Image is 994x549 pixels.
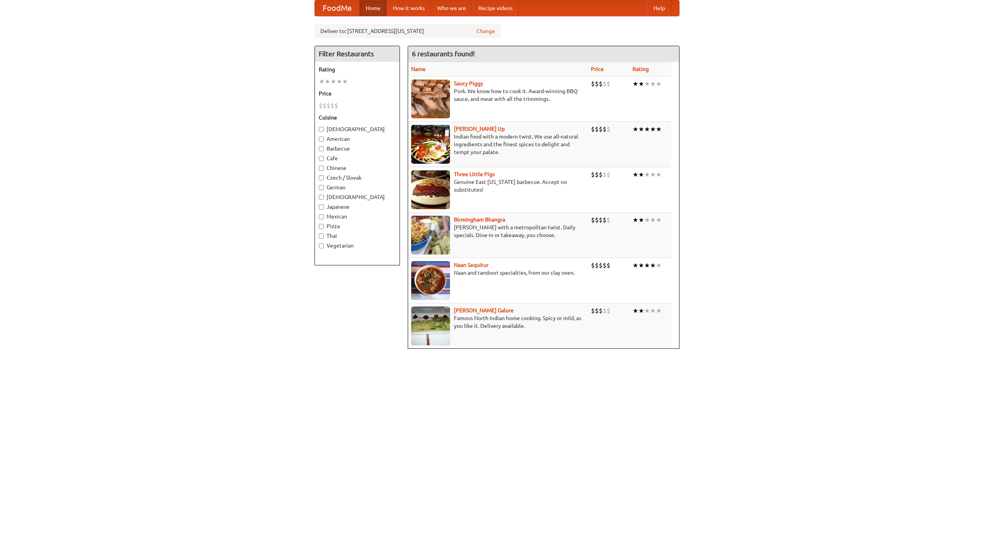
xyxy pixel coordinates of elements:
[638,80,644,88] li: ★
[599,216,603,224] li: $
[591,66,604,72] a: Price
[454,307,514,313] a: [PERSON_NAME] Galore
[595,216,599,224] li: $
[454,80,483,87] a: Saucy Piggy
[606,307,610,315] li: $
[595,261,599,270] li: $
[319,127,324,132] input: [DEMOGRAPHIC_DATA]
[472,0,519,16] a: Recipe videos
[606,216,610,224] li: $
[319,174,396,182] label: Czech / Slovak
[650,307,656,315] li: ★
[325,77,330,86] li: ★
[606,80,610,88] li: $
[638,307,644,315] li: ★
[319,232,396,240] label: Thai
[644,216,650,224] li: ★
[319,175,324,180] input: Czech / Slovak
[650,261,656,270] li: ★
[411,125,450,164] img: curryup.jpg
[319,193,396,201] label: [DEMOGRAPHIC_DATA]
[603,261,606,270] li: $
[656,261,662,270] li: ★
[319,154,396,162] label: Cafe
[319,242,396,249] label: Vegetarian
[644,80,650,88] li: ★
[323,101,327,110] li: $
[319,203,396,211] label: Japanese
[599,125,603,133] li: $
[656,307,662,315] li: ★
[633,216,638,224] li: ★
[319,166,324,171] input: Chinese
[319,135,396,143] label: American
[360,0,387,16] a: Home
[633,307,638,315] li: ★
[319,222,396,230] label: Pizza
[454,216,505,223] a: Birmingham Bhangra
[638,261,644,270] li: ★
[599,80,603,88] li: $
[315,24,501,38] div: Deliver to: [STREET_ADDRESS][US_STATE]
[431,0,472,16] a: Who we are
[319,145,396,152] label: Barbecue
[411,269,585,277] p: Naan and tandoori specialties, from our clay oven.
[319,195,324,200] input: [DEMOGRAPHIC_DATA]
[591,125,595,133] li: $
[644,307,650,315] li: ★
[319,125,396,133] label: [DEMOGRAPHIC_DATA]
[319,164,396,172] label: Chinese
[319,77,325,86] li: ★
[411,170,450,209] img: littlepigs.jpg
[319,224,324,229] input: Pizza
[638,125,644,133] li: ★
[319,156,324,161] input: Cafe
[454,262,488,268] a: Naan Sequitur
[591,216,595,224] li: $
[330,101,334,110] li: $
[595,307,599,315] li: $
[591,261,595,270] li: $
[330,77,336,86] li: ★
[315,46,400,62] h4: Filter Restaurants
[644,125,650,133] li: ★
[633,125,638,133] li: ★
[454,171,495,177] a: Three Little Pigs
[603,80,606,88] li: $
[411,178,585,194] p: Genuine East [US_STATE] barbecue. Accept no substitutes!
[319,243,324,248] input: Vegetarian
[336,77,342,86] li: ★
[638,170,644,179] li: ★
[411,87,585,103] p: Pork. We know how to cook it. Award-winning BBQ sauce, and meat with all the trimmings.
[647,0,671,16] a: Help
[411,80,450,118] img: saucy.jpg
[319,184,396,191] label: German
[603,170,606,179] li: $
[319,213,396,220] label: Mexican
[656,170,662,179] li: ★
[591,307,595,315] li: $
[334,101,338,110] li: $
[411,261,450,300] img: naansequitur.jpg
[387,0,431,16] a: How it works
[454,126,505,132] b: [PERSON_NAME] Up
[595,125,599,133] li: $
[412,50,475,57] ng-pluralize: 6 restaurants found!
[599,170,603,179] li: $
[319,185,324,190] input: German
[315,0,360,16] a: FoodMe
[319,101,323,110] li: $
[342,77,348,86] li: ★
[633,66,649,72] a: Rating
[644,170,650,179] li: ★
[599,261,603,270] li: $
[411,133,585,156] p: Indian food with a modern twist. We use all-natural ingredients and the finest spices to delight ...
[319,146,324,151] input: Barbecue
[656,125,662,133] li: ★
[638,216,644,224] li: ★
[411,314,585,330] p: Famous North Indian home cooking. Spicy or mild, as you like it. Delivery available.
